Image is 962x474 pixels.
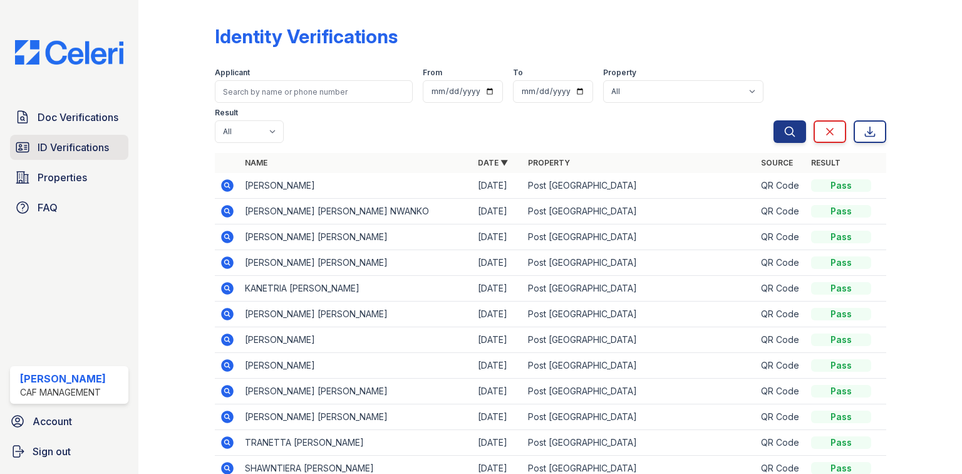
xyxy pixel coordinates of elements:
a: Source [761,158,793,167]
td: [DATE] [473,276,523,302]
td: [PERSON_NAME] [240,173,473,199]
div: Pass [811,256,871,269]
label: From [423,68,442,78]
div: CAF Management [20,386,106,399]
td: QR Code [756,173,806,199]
td: QR Code [756,327,806,353]
a: Property [528,158,570,167]
a: ID Verifications [10,135,128,160]
td: [PERSON_NAME] [PERSON_NAME] NWANKO [240,199,473,224]
td: [DATE] [473,173,523,199]
a: FAQ [10,195,128,220]
td: [PERSON_NAME] [PERSON_NAME] [240,302,473,327]
td: Post [GEOGRAPHIC_DATA] [523,199,756,224]
span: Sign out [33,444,71,459]
a: Doc Verifications [10,105,128,130]
td: [DATE] [473,404,523,430]
td: Post [GEOGRAPHIC_DATA] [523,224,756,250]
span: FAQ [38,200,58,215]
td: Post [GEOGRAPHIC_DATA] [523,276,756,302]
div: Pass [811,334,871,346]
td: Post [GEOGRAPHIC_DATA] [523,250,756,276]
td: [PERSON_NAME] [PERSON_NAME] [240,224,473,250]
span: Doc Verifications [38,110,118,125]
a: Properties [10,165,128,190]
div: Pass [811,308,871,320]
div: Identity Verifications [215,25,398,48]
td: [DATE] [473,302,523,327]
div: Pass [811,282,871,295]
input: Search by name or phone number [215,80,413,103]
td: QR Code [756,379,806,404]
td: Post [GEOGRAPHIC_DATA] [523,302,756,327]
div: Pass [811,205,871,218]
td: Post [GEOGRAPHIC_DATA] [523,379,756,404]
td: [PERSON_NAME] [240,353,473,379]
td: [DATE] [473,199,523,224]
a: Account [5,409,133,434]
td: QR Code [756,302,806,327]
label: Applicant [215,68,250,78]
td: QR Code [756,250,806,276]
td: [DATE] [473,379,523,404]
label: To [513,68,523,78]
td: Post [GEOGRAPHIC_DATA] [523,404,756,430]
td: KANETRIA [PERSON_NAME] [240,276,473,302]
td: [DATE] [473,224,523,250]
td: [DATE] [473,250,523,276]
td: [DATE] [473,353,523,379]
a: Date ▼ [478,158,508,167]
td: Post [GEOGRAPHIC_DATA] [523,327,756,353]
span: ID Verifications [38,140,109,155]
div: [PERSON_NAME] [20,371,106,386]
td: QR Code [756,353,806,379]
div: Pass [811,231,871,243]
label: Property [603,68,636,78]
td: QR Code [756,404,806,430]
td: QR Code [756,430,806,456]
div: Pass [811,436,871,449]
td: QR Code [756,276,806,302]
a: Result [811,158,840,167]
a: Sign out [5,439,133,464]
div: Pass [811,411,871,423]
td: [PERSON_NAME] [240,327,473,353]
a: Name [245,158,267,167]
td: [PERSON_NAME] [PERSON_NAME] [240,250,473,276]
div: Pass [811,179,871,192]
div: Pass [811,359,871,372]
td: Post [GEOGRAPHIC_DATA] [523,353,756,379]
td: Post [GEOGRAPHIC_DATA] [523,430,756,456]
td: QR Code [756,224,806,250]
td: [PERSON_NAME] [PERSON_NAME] [240,404,473,430]
span: Account [33,414,72,429]
div: Pass [811,385,871,398]
td: [PERSON_NAME] [PERSON_NAME] [240,379,473,404]
img: CE_Logo_Blue-a8612792a0a2168367f1c8372b55b34899dd931a85d93a1a3d3e32e68fde9ad4.png [5,40,133,65]
span: Properties [38,170,87,185]
td: QR Code [756,199,806,224]
td: Post [GEOGRAPHIC_DATA] [523,173,756,199]
td: TRANETTA [PERSON_NAME] [240,430,473,456]
td: [DATE] [473,430,523,456]
td: [DATE] [473,327,523,353]
label: Result [215,108,238,118]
